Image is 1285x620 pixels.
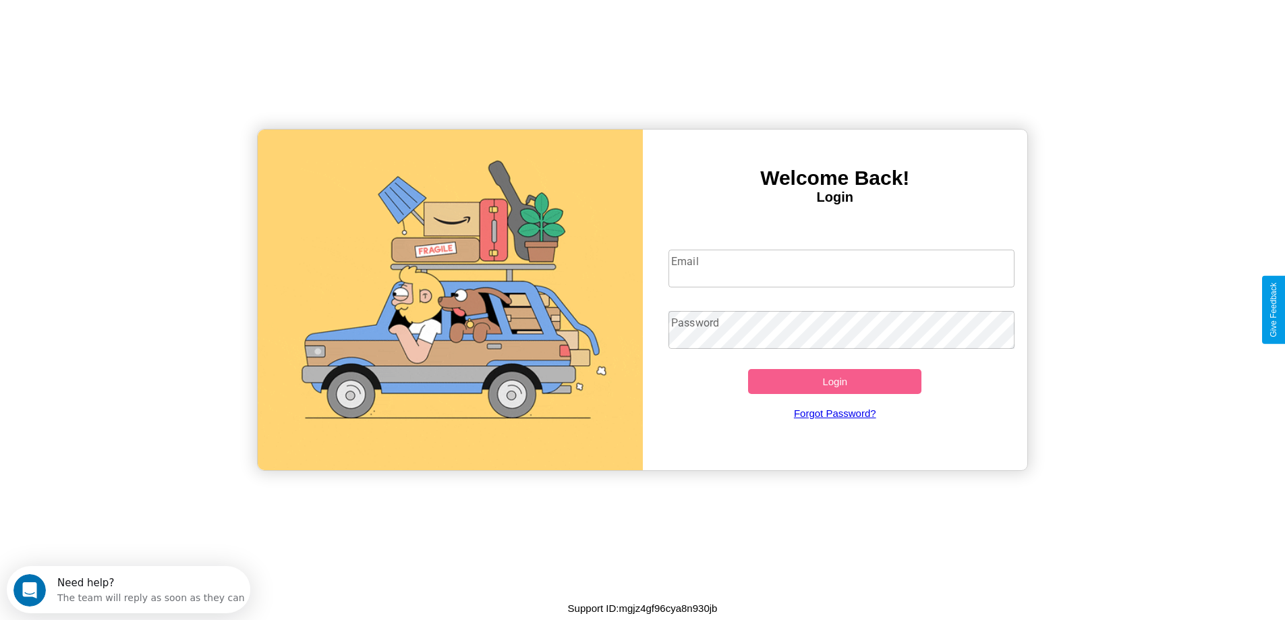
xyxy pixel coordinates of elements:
h4: Login [643,190,1028,205]
p: Support ID: mgjz4gf96cya8n930jb [568,599,718,617]
a: Forgot Password? [662,394,1008,432]
img: gif [258,130,643,470]
button: Login [748,369,921,394]
div: The team will reply as soon as they can [51,22,238,36]
div: Need help? [51,11,238,22]
iframe: Intercom live chat discovery launcher [7,566,250,613]
div: Open Intercom Messenger [5,5,251,43]
h3: Welcome Back! [643,167,1028,190]
div: Give Feedback [1269,283,1278,337]
iframe: Intercom live chat [13,574,46,607]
